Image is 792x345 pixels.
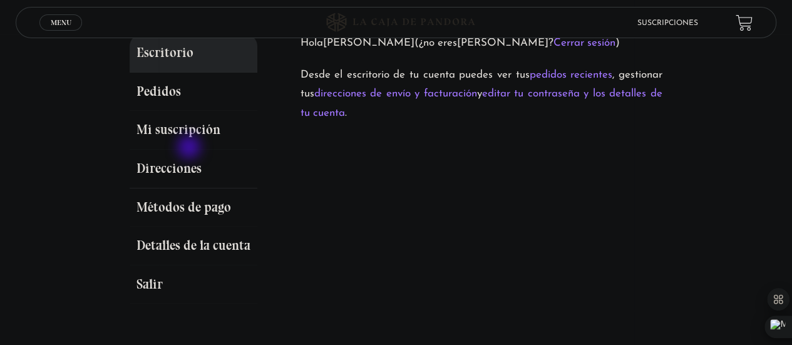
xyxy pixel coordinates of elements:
[314,88,476,99] a: direcciones de envío y facturación
[456,38,548,48] strong: [PERSON_NAME]
[130,227,257,265] a: Detalles de la cuenta
[300,34,662,53] p: Hola (¿no eres ? )
[130,150,257,188] a: Direcciones
[130,34,289,304] nav: Páginas de cuenta
[130,265,257,304] a: Salir
[529,70,612,80] a: pedidos recientes
[51,19,71,26] span: Menu
[130,34,257,73] a: Escritorio
[736,14,753,31] a: View your shopping cart
[300,88,662,118] a: editar tu contraseña y los detalles de tu cuenta
[130,111,257,150] a: Mi suscripción
[553,38,615,48] a: Cerrar sesión
[637,19,698,27] a: Suscripciones
[46,29,76,38] span: Cerrar
[130,73,257,111] a: Pedidos
[322,38,414,48] strong: [PERSON_NAME]
[130,188,257,227] a: Métodos de pago
[300,66,662,123] p: Desde el escritorio de tu cuenta puedes ver tus , gestionar tus y .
